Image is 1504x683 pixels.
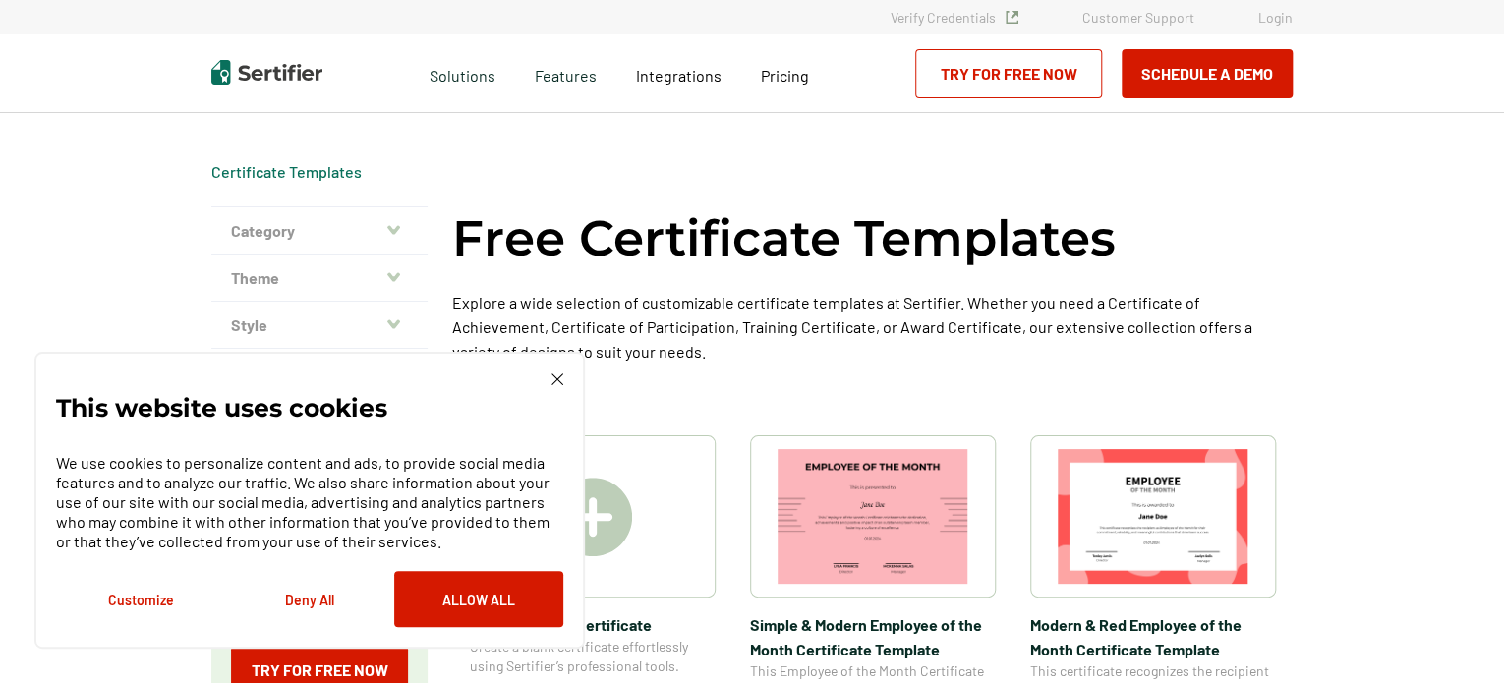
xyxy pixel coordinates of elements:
span: Simple & Modern Employee of the Month Certificate Template [750,612,996,661]
img: Create A Blank Certificate [553,478,632,556]
button: Style [211,302,428,349]
img: Sertifier | Digital Credentialing Platform [211,60,322,85]
button: Allow All [394,571,563,627]
button: Color [211,349,428,396]
p: Explore a wide selection of customizable certificate templates at Sertifier. Whether you need a C... [452,290,1293,364]
a: Login [1258,9,1293,26]
span: Pricing [761,66,809,85]
img: Modern & Red Employee of the Month Certificate Template [1058,449,1248,584]
span: Create a blank certificate effortlessly using Sertifier’s professional tools. [470,637,716,676]
button: Customize [56,571,225,627]
span: Create A Blank Certificate [470,612,716,637]
a: Customer Support [1082,9,1194,26]
h1: Free Certificate Templates [452,206,1116,270]
div: Breadcrumb [211,162,362,182]
span: Modern & Red Employee of the Month Certificate Template [1030,612,1276,661]
a: Integrations [636,61,722,85]
span: Certificate Templates [211,162,362,182]
button: Theme [211,255,428,302]
span: Solutions [430,61,495,85]
img: Verified [1006,11,1018,24]
button: Schedule a Demo [1122,49,1293,98]
button: Deny All [225,571,394,627]
a: Certificate Templates [211,162,362,181]
img: Simple & Modern Employee of the Month Certificate Template [778,449,968,584]
img: Cookie Popup Close [551,373,563,385]
p: This website uses cookies [56,398,387,418]
p: We use cookies to personalize content and ads, to provide social media features and to analyze ou... [56,453,563,551]
button: Category [211,207,428,255]
span: Features [535,61,597,85]
a: Try for Free Now [915,49,1102,98]
span: Integrations [636,66,722,85]
a: Pricing [761,61,809,85]
a: Verify Credentials [891,9,1018,26]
